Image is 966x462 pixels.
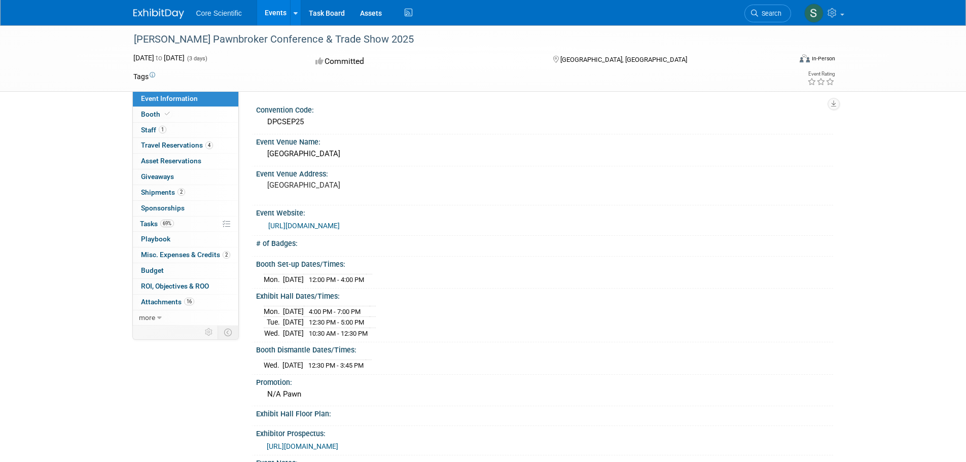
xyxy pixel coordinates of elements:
[312,53,536,70] div: Committed
[264,114,826,130] div: DPCSEP25
[282,360,303,370] td: [DATE]
[133,138,238,153] a: Travel Reservations4
[133,107,238,122] a: Booth
[141,251,230,259] span: Misc. Expenses & Credits
[133,263,238,278] a: Budget
[309,276,364,283] span: 12:00 PM - 4:00 PM
[133,310,238,326] a: more
[256,406,833,419] div: Exhibit Hall Floor Plan:
[133,247,238,263] a: Misc. Expenses & Credits2
[309,308,361,315] span: 4:00 PM - 7:00 PM
[205,141,213,149] span: 4
[177,188,185,196] span: 2
[159,126,166,133] span: 1
[309,318,364,326] span: 12:30 PM - 5:00 PM
[264,274,283,285] td: Mon.
[731,53,836,68] div: Event Format
[268,222,340,230] a: [URL][DOMAIN_NAME]
[133,217,238,232] a: Tasks69%
[186,55,207,62] span: (3 days)
[264,146,826,162] div: [GEOGRAPHIC_DATA]
[133,91,238,106] a: Event Information
[256,289,833,301] div: Exhibit Hall Dates/Times:
[283,317,304,328] td: [DATE]
[141,157,201,165] span: Asset Reservations
[264,317,283,328] td: Tue.
[141,282,209,290] span: ROI, Objectives & ROO
[267,442,338,450] a: [URL][DOMAIN_NAME]
[133,9,184,19] img: ExhibitDay
[165,111,170,117] i: Booth reservation complete
[200,326,218,339] td: Personalize Event Tab Strip
[256,342,833,355] div: Booth Dismantle Dates/Times:
[133,123,238,138] a: Staff1
[139,313,155,322] span: more
[256,375,833,387] div: Promotion:
[264,306,283,317] td: Mon.
[141,266,164,274] span: Budget
[133,72,155,82] td: Tags
[141,235,170,243] span: Playbook
[133,54,185,62] span: [DATE] [DATE]
[308,362,364,369] span: 12:30 PM - 3:45 PM
[744,5,791,22] a: Search
[133,169,238,185] a: Giveaways
[130,30,776,49] div: [PERSON_NAME] Pawnbroker Conference & Trade Show 2025
[141,141,213,149] span: Travel Reservations
[267,181,485,190] pre: [GEOGRAPHIC_DATA]
[133,185,238,200] a: Shipments2
[800,54,810,62] img: Format-Inperson.png
[141,126,166,134] span: Staff
[256,102,833,115] div: Convention Code:
[283,274,304,285] td: [DATE]
[264,386,826,402] div: N/A Pawn
[256,166,833,179] div: Event Venue Address:
[256,205,833,218] div: Event Website:
[256,134,833,147] div: Event Venue Name:
[196,9,242,17] span: Core Scientific
[141,204,185,212] span: Sponsorships
[141,110,172,118] span: Booth
[184,298,194,305] span: 16
[804,4,824,23] img: Sam Robinson
[133,154,238,169] a: Asset Reservations
[141,298,194,306] span: Attachments
[141,94,198,102] span: Event Information
[283,306,304,317] td: [DATE]
[133,279,238,294] a: ROI, Objectives & ROO
[133,295,238,310] a: Attachments16
[140,220,174,228] span: Tasks
[256,426,833,439] div: Exhibitor Prospectus:
[154,54,164,62] span: to
[264,328,283,338] td: Wed.
[141,188,185,196] span: Shipments
[133,232,238,247] a: Playbook
[223,251,230,259] span: 2
[811,55,835,62] div: In-Person
[264,360,282,370] td: Wed.
[283,328,304,338] td: [DATE]
[309,330,368,337] span: 10:30 AM - 12:30 PM
[141,172,174,181] span: Giveaways
[560,56,687,63] span: [GEOGRAPHIC_DATA], [GEOGRAPHIC_DATA]
[218,326,238,339] td: Toggle Event Tabs
[807,72,835,77] div: Event Rating
[256,257,833,269] div: Booth Set-up Dates/Times:
[160,220,174,227] span: 69%
[758,10,781,17] span: Search
[256,236,833,248] div: # of Badges:
[133,201,238,216] a: Sponsorships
